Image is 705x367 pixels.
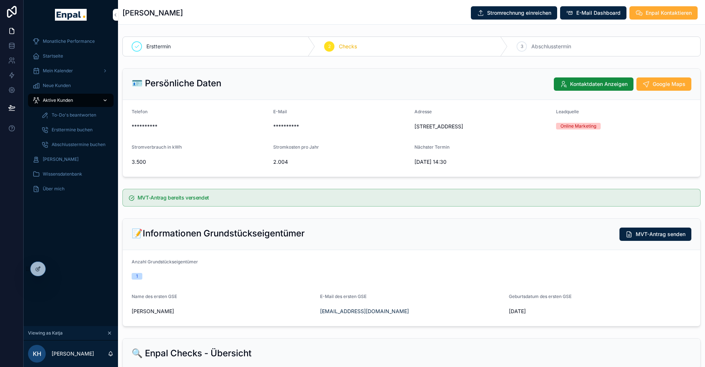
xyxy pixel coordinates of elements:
[273,144,319,150] span: Stromkosten pro Jahr
[414,144,449,150] span: Nächster Termin
[629,6,698,20] button: Enpal Kontaktieren
[28,35,114,48] a: Monatliche Performance
[43,83,71,89] span: Neue Kunden
[273,158,409,166] span: 2.004
[132,144,182,150] span: Stromverbrauch in kWh
[414,158,550,166] span: [DATE] 14:30
[328,44,331,49] span: 2
[28,167,114,181] a: Wissensdatenbank
[560,123,596,129] div: Online Marketing
[43,68,73,74] span: Mein Kalender
[619,228,691,241] button: MVT-Antrag senden
[471,6,557,20] button: Stromrechnung einreichen
[132,77,221,89] h2: 🪪 Persönliche Daten
[339,43,357,50] span: Checks
[414,123,550,130] span: [STREET_ADDRESS]
[28,330,63,336] span: Viewing as Katja
[132,294,177,299] span: Name des ersten GSE
[138,195,694,200] h5: MVT-Antrag bereits versendet
[509,294,572,299] span: Geburtsdatum des ersten GSE
[132,228,305,239] h2: 📝Informationen Grundstückseigentümer
[146,43,171,50] span: Ersttermin
[521,44,523,49] span: 3
[132,308,314,315] span: [PERSON_NAME]
[52,127,93,133] span: Ersttermine buchen
[487,9,551,17] span: Stromrechnung einreichen
[132,158,267,166] span: 3.500
[43,97,73,103] span: Aktive Kunden
[43,156,79,162] span: [PERSON_NAME]
[132,259,198,264] span: Anzahl Grundstückseigentümer
[576,9,621,17] span: E-Mail Dashboard
[320,308,409,315] a: [EMAIL_ADDRESS][DOMAIN_NAME]
[570,80,628,88] span: Kontaktdaten Anzeigen
[320,294,367,299] span: E-Mail des ersten GSE
[37,138,114,151] a: Abschlusstermine buchen
[52,112,96,118] span: To-Do's beantworten
[509,308,691,315] span: [DATE]
[636,77,691,91] button: Google Maps
[531,43,571,50] span: Abschlusstermin
[273,109,287,114] span: E-Mail
[28,182,114,195] a: Über mich
[556,109,579,114] span: Leadquelle
[43,53,63,59] span: Startseite
[414,109,432,114] span: Adresse
[554,77,633,91] button: Kontaktdaten Anzeigen
[560,6,626,20] button: E-Mail Dashboard
[43,171,82,177] span: Wissensdatenbank
[28,153,114,166] a: [PERSON_NAME]
[43,38,95,44] span: Monatliche Performance
[37,123,114,136] a: Ersttermine buchen
[636,231,685,238] span: MVT-Antrag senden
[136,273,138,280] div: 1
[28,94,114,107] a: Aktive Kunden
[52,142,105,148] span: Abschlusstermine buchen
[28,64,114,77] a: Mein Kalender
[33,349,41,358] span: KH
[28,49,114,63] a: Startseite
[43,186,65,192] span: Über mich
[122,8,183,18] h1: [PERSON_NAME]
[653,80,685,88] span: Google Maps
[132,347,251,359] h2: 🔍 Enpal Checks - Übersicht
[24,30,118,205] div: scrollable content
[28,79,114,92] a: Neue Kunden
[132,109,147,114] span: Telefon
[37,108,114,122] a: To-Do's beantworten
[55,9,86,21] img: App logo
[52,350,94,357] p: [PERSON_NAME]
[646,9,692,17] span: Enpal Kontaktieren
